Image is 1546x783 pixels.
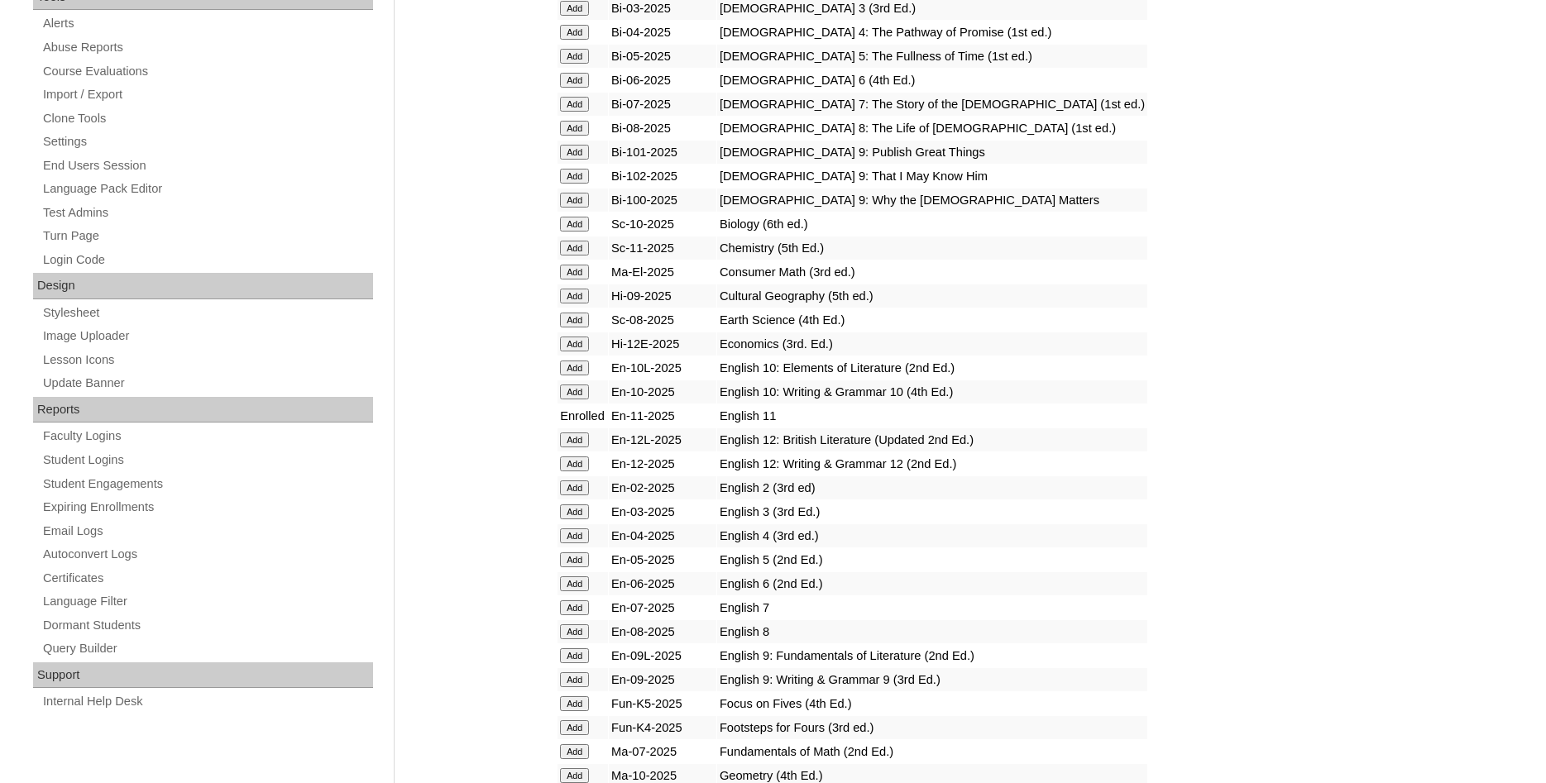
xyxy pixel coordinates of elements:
input: Add [560,480,589,495]
td: En-11-2025 [609,404,716,427]
a: Settings [41,131,373,152]
a: Faculty Logins [41,426,373,446]
td: Cultural Geography (5th ed.) [717,284,1147,308]
a: Dormant Students [41,615,373,636]
td: English 9: Writing & Grammar 9 (3rd Ed.) [717,668,1147,691]
input: Add [560,600,589,615]
td: Bi-102-2025 [609,165,716,188]
a: Test Admins [41,203,373,223]
input: Add [560,121,589,136]
a: Language Filter [41,591,373,612]
td: En-12L-2025 [609,428,716,451]
td: En-09-2025 [609,668,716,691]
a: Stylesheet [41,303,373,323]
input: Add [560,528,589,543]
div: Support [33,662,373,689]
td: Bi-05-2025 [609,45,716,68]
input: Add [560,145,589,160]
td: [DEMOGRAPHIC_DATA] 9: That I May Know Him [717,165,1147,188]
input: Add [560,265,589,279]
td: Fun-K5-2025 [609,692,716,715]
input: Add [560,576,589,591]
input: Add [560,768,589,783]
a: Internal Help Desk [41,691,373,712]
td: En-04-2025 [609,524,716,547]
a: Abuse Reports [41,37,373,58]
td: En-09L-2025 [609,644,716,667]
td: Bi-101-2025 [609,141,716,164]
a: Expiring Enrollments [41,497,373,518]
a: Certificates [41,568,373,589]
a: Email Logs [41,521,373,542]
td: Earth Science (4th Ed.) [717,308,1147,332]
td: Consumer Math (3rd ed.) [717,260,1147,284]
input: Add [560,313,589,327]
td: En-06-2025 [609,572,716,595]
input: Add [560,193,589,208]
td: Sc-11-2025 [609,236,716,260]
td: En-10-2025 [609,380,716,403]
td: English 7 [717,596,1147,619]
a: Query Builder [41,638,373,659]
input: Add [560,49,589,64]
td: English 8 [717,620,1147,643]
td: [DEMOGRAPHIC_DATA] 9: Publish Great Things [717,141,1147,164]
td: [DEMOGRAPHIC_DATA] 7: The Story of the [DEMOGRAPHIC_DATA] (1st ed.) [717,93,1147,116]
input: Add [560,217,589,232]
td: [DEMOGRAPHIC_DATA] 6 (4th Ed.) [717,69,1147,92]
td: Hi-12E-2025 [609,332,716,356]
input: Add [560,169,589,184]
input: Add [560,648,589,663]
td: Ma-07-2025 [609,740,716,763]
td: English 4 (3rd ed.) [717,524,1147,547]
td: Economics (3rd. Ed.) [717,332,1147,356]
a: Alerts [41,13,373,34]
td: En-08-2025 [609,620,716,643]
input: Add [560,25,589,40]
td: Biology (6th ed.) [717,212,1147,236]
a: Turn Page [41,226,373,246]
div: Design [33,273,373,299]
a: Student Engagements [41,474,373,494]
td: [DEMOGRAPHIC_DATA] 5: The Fullness of Time (1st ed.) [717,45,1147,68]
td: Bi-100-2025 [609,189,716,212]
a: Course Evaluations [41,61,373,82]
td: Bi-06-2025 [609,69,716,92]
a: Image Uploader [41,326,373,346]
a: Login Code [41,250,373,270]
input: Add [560,337,589,351]
td: Footsteps for Fours (3rd ed.) [717,716,1147,739]
td: English 5 (2nd Ed.) [717,548,1147,571]
td: Fun-K4-2025 [609,716,716,739]
input: Add [560,97,589,112]
td: English 12: Writing & Grammar 12 (2nd Ed.) [717,452,1147,475]
input: Add [560,504,589,519]
td: English 2 (3rd ed) [717,476,1147,499]
input: Add [560,696,589,711]
input: Add [560,456,589,471]
a: Lesson Icons [41,350,373,370]
input: Add [560,384,589,399]
td: Enrolled [558,404,608,427]
input: Add [560,672,589,687]
td: English 12: British Literature (Updated 2nd Ed.) [717,428,1147,451]
input: Add [560,552,589,567]
input: Add [560,241,589,255]
td: English 9: Fundamentals of Literature (2nd Ed.) [717,644,1147,667]
a: End Users Session [41,155,373,176]
td: English 6 (2nd Ed.) [717,572,1147,595]
input: Add [560,624,589,639]
td: En-02-2025 [609,476,716,499]
input: Add [560,1,589,16]
td: English 10: Elements of Literature (2nd Ed.) [717,356,1147,380]
input: Add [560,289,589,303]
td: Chemistry (5th Ed.) [717,236,1147,260]
a: Update Banner [41,373,373,394]
td: Focus on Fives (4th Ed.) [717,692,1147,715]
td: [DEMOGRAPHIC_DATA] 4: The Pathway of Promise (1st ed.) [717,21,1147,44]
td: [DEMOGRAPHIC_DATA] 8: The Life of [DEMOGRAPHIC_DATA] (1st ed.) [717,117,1147,140]
td: En-07-2025 [609,596,716,619]
td: Bi-07-2025 [609,93,716,116]
input: Add [560,720,589,735]
td: Bi-08-2025 [609,117,716,140]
